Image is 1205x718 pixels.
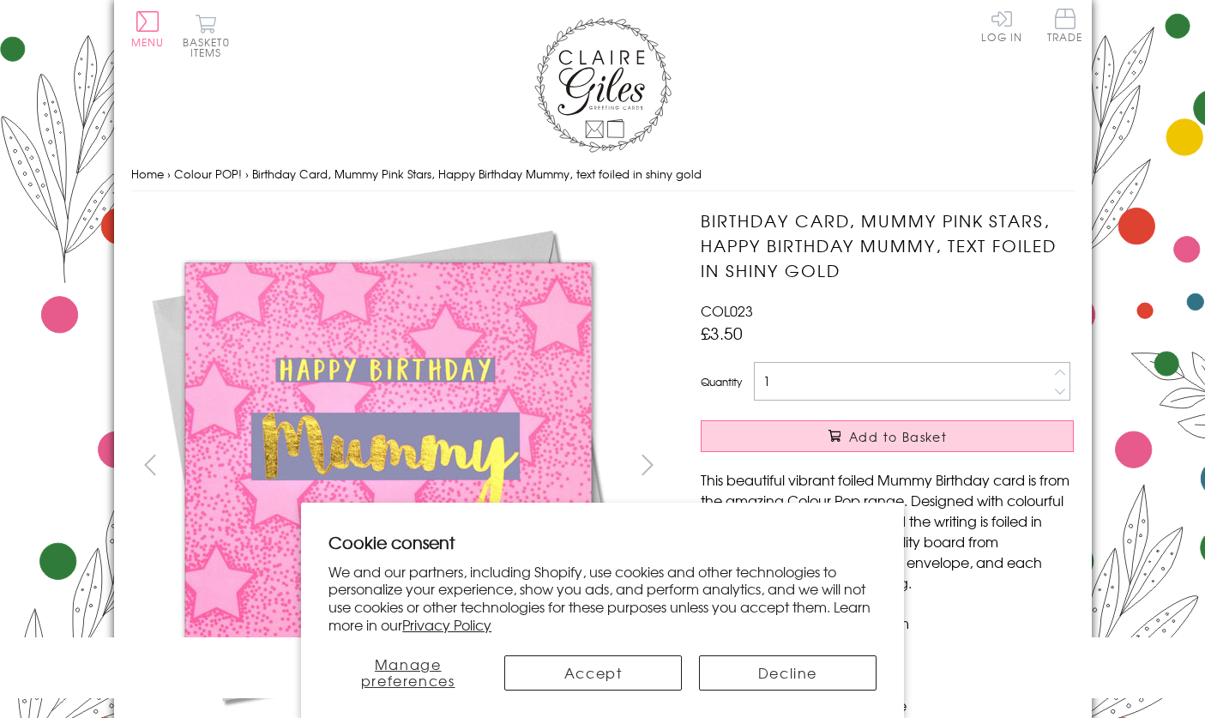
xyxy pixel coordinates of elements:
[504,655,682,691] button: Accept
[701,374,742,389] label: Quantity
[402,614,491,635] a: Privacy Policy
[628,445,666,484] button: next
[534,17,672,153] img: Claire Giles Greetings Cards
[131,34,165,50] span: Menu
[701,469,1074,593] p: This beautiful vibrant foiled Mummy Birthday card is from the amazing Colour Pop range. Designed ...
[701,420,1074,452] button: Add to Basket
[174,166,242,182] a: Colour POP!
[131,157,1075,192] nav: breadcrumbs
[849,428,947,445] span: Add to Basket
[328,655,487,691] button: Manage preferences
[183,14,230,57] button: Basket0 items
[699,655,877,691] button: Decline
[1047,9,1083,45] a: Trade
[131,11,165,47] button: Menu
[167,166,171,182] span: ›
[701,321,743,345] span: £3.50
[981,9,1022,42] a: Log In
[361,654,455,691] span: Manage preferences
[701,300,753,321] span: COL023
[190,34,230,60] span: 0 items
[1047,9,1083,42] span: Trade
[328,530,877,554] h2: Cookie consent
[252,166,702,182] span: Birthday Card, Mummy Pink Stars, Happy Birthday Mummy, text foiled in shiny gold
[245,166,249,182] span: ›
[328,563,877,634] p: We and our partners, including Shopify, use cookies and other technologies to personalize your ex...
[131,166,164,182] a: Home
[701,208,1074,282] h1: Birthday Card, Mummy Pink Stars, Happy Birthday Mummy, text foiled in shiny gold
[131,445,170,484] button: prev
